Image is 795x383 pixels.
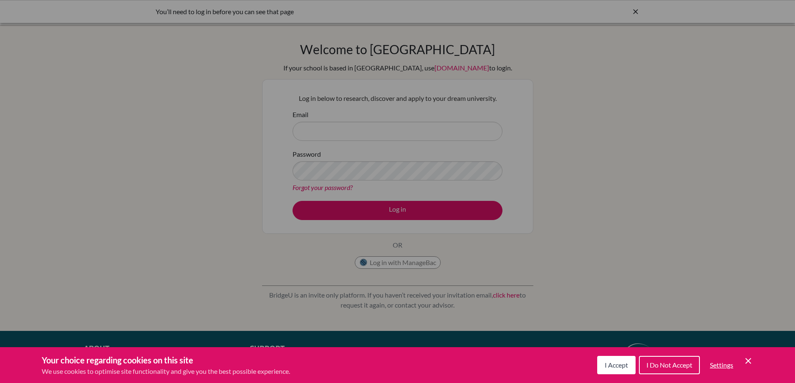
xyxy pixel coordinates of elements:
[710,361,733,369] span: Settings
[703,357,740,373] button: Settings
[639,356,700,374] button: I Do Not Accept
[646,361,692,369] span: I Do Not Accept
[597,356,636,374] button: I Accept
[605,361,628,369] span: I Accept
[42,354,290,366] h3: Your choice regarding cookies on this site
[42,366,290,376] p: We use cookies to optimise site functionality and give you the best possible experience.
[743,356,753,366] button: Save and close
